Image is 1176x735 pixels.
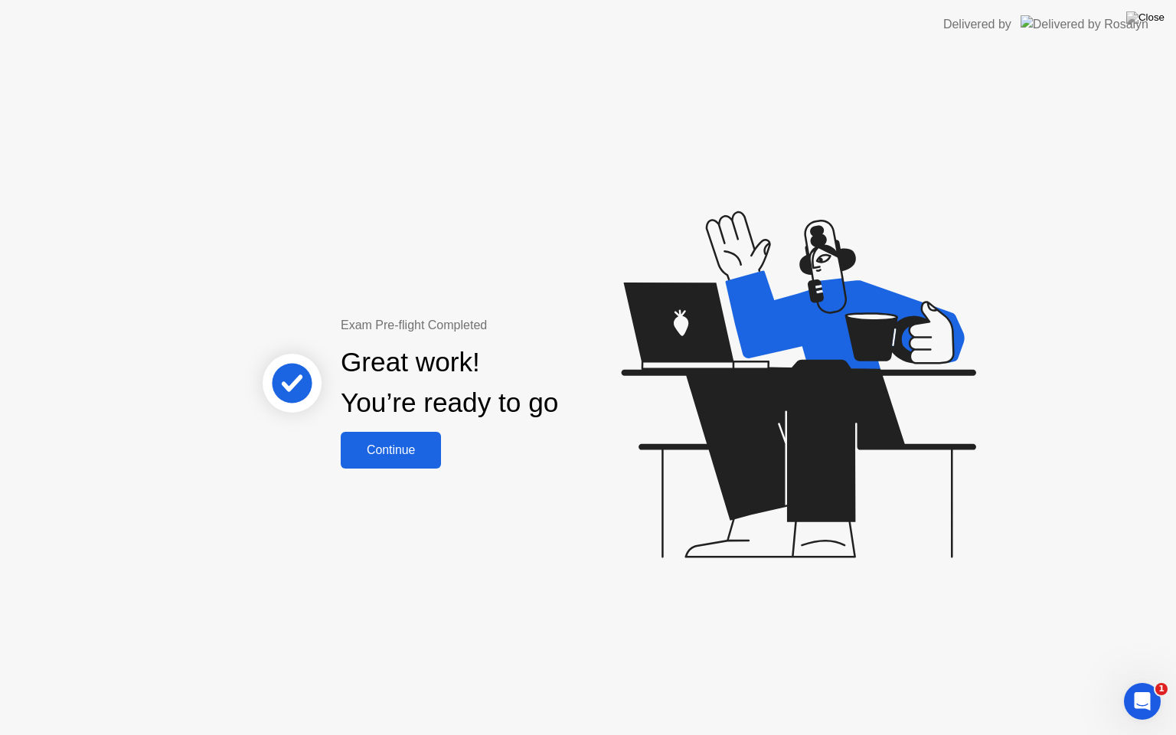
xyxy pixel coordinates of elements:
[341,432,441,469] button: Continue
[943,15,1011,34] div: Delivered by
[1155,683,1168,695] span: 1
[341,342,558,423] div: Great work! You’re ready to go
[1124,683,1161,720] iframe: Intercom live chat
[1126,11,1165,24] img: Close
[1021,15,1148,33] img: Delivered by Rosalyn
[345,443,436,457] div: Continue
[341,316,657,335] div: Exam Pre-flight Completed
